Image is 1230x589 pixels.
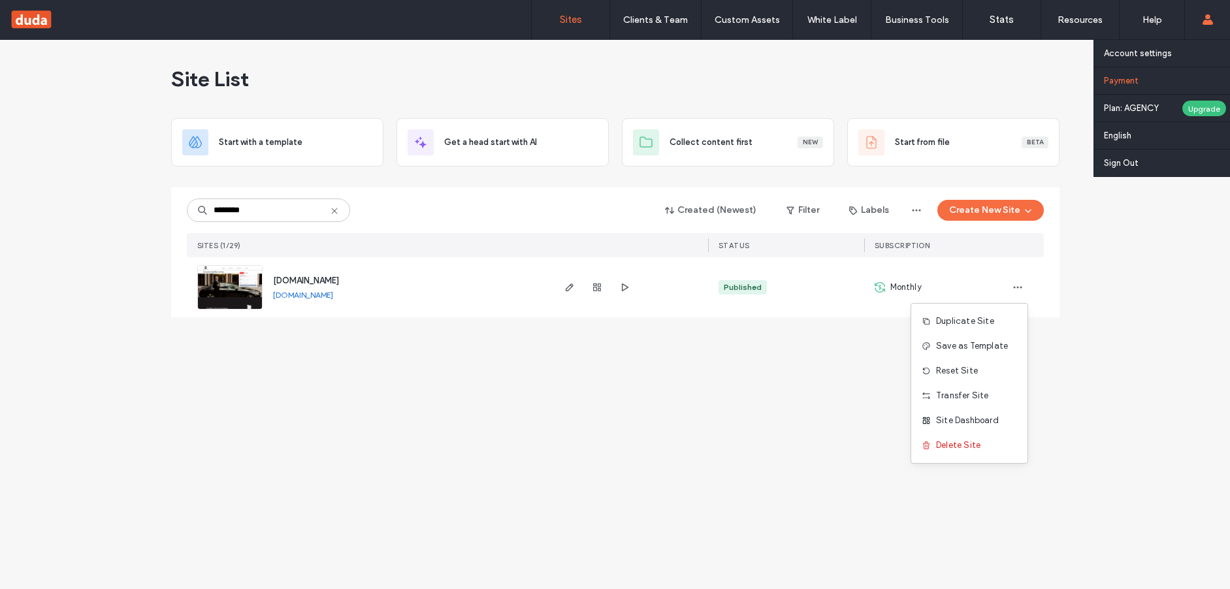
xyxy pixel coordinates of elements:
div: Published [724,281,762,293]
label: Sites [560,14,582,25]
span: Start from file [895,136,950,149]
label: Custom Assets [715,14,780,25]
label: Clients & Team [623,14,688,25]
a: [DOMAIN_NAME] [273,276,339,285]
div: New [798,136,823,148]
span: STATUS [719,241,750,250]
label: Help [1142,14,1162,25]
span: SITES (1/29) [197,241,241,250]
div: Start with a template [171,118,383,167]
span: Delete Site [936,439,980,452]
span: Duplicate Site [936,315,994,328]
label: Stats [990,14,1014,25]
span: Site Dashboard [936,414,999,427]
button: Create New Site [937,200,1044,221]
a: Payment [1104,67,1230,94]
span: Reset Site [936,364,978,377]
span: Transfer Site [936,389,989,402]
label: Account settings [1104,48,1172,58]
div: Beta [1022,136,1048,148]
span: Get a head start with AI [444,136,537,149]
button: Filter [773,200,832,221]
label: White Label [807,14,857,25]
span: Start with a template [219,136,302,149]
button: Labels [837,200,901,221]
button: Created (Newest) [654,200,768,221]
span: SUBSCRIPTION [875,241,930,250]
label: Business Tools [885,14,949,25]
div: Start from fileBeta [847,118,1060,167]
a: Sign Out [1104,150,1230,176]
span: Help [30,9,57,21]
label: Payment [1104,76,1139,86]
span: Save as Template [936,340,1008,353]
span: Collect content first [670,136,753,149]
label: Resources [1058,14,1103,25]
div: Get a head start with AI [397,118,609,167]
a: [DOMAIN_NAME] [273,290,333,300]
label: English [1104,131,1131,140]
span: Monthly [890,281,922,294]
label: Sign Out [1104,158,1139,168]
label: Plan: AGENCY [1104,103,1182,113]
a: Account settings [1104,40,1230,67]
div: Upgrade [1182,100,1227,117]
div: Collect content firstNew [622,118,834,167]
span: Site List [171,66,249,92]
